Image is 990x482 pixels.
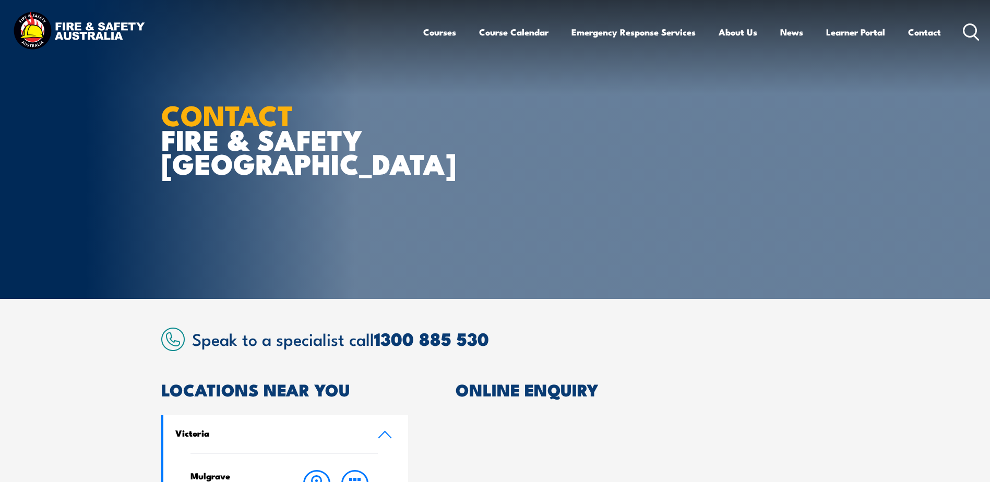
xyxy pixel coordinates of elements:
h2: ONLINE ENQUIRY [456,382,829,396]
strong: CONTACT [161,92,293,136]
a: News [780,18,803,46]
a: Contact [908,18,941,46]
a: Course Calendar [479,18,548,46]
a: Emergency Response Services [571,18,696,46]
a: Courses [423,18,456,46]
h2: LOCATIONS NEAR YOU [161,382,409,396]
a: Victoria [163,415,409,453]
a: Learner Portal [826,18,885,46]
h4: Victoria [175,427,362,439]
a: 1300 885 530 [374,324,489,352]
a: About Us [719,18,757,46]
h4: Mulgrave [190,470,278,481]
h1: FIRE & SAFETY [GEOGRAPHIC_DATA] [161,102,419,175]
h2: Speak to a specialist call [192,329,829,348]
